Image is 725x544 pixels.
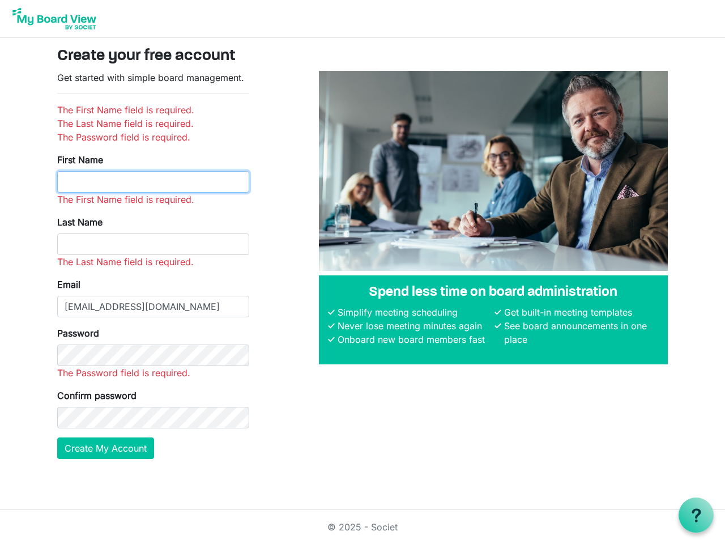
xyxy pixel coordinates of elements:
h3: Create your free account [57,47,668,66]
button: Create My Account [57,437,154,459]
h4: Spend less time on board administration [328,284,659,301]
li: The First Name field is required. [57,103,249,117]
span: The First Name field is required. [57,194,194,205]
li: Onboard new board members fast [335,333,492,346]
li: The Password field is required. [57,130,249,144]
label: Last Name [57,215,103,229]
img: A photograph of board members sitting at a table [319,71,668,271]
label: Password [57,326,99,340]
img: My Board View Logo [9,5,100,33]
label: First Name [57,153,103,167]
label: Email [57,278,80,291]
span: The Last Name field is required. [57,256,194,267]
span: Get started with simple board management. [57,72,244,83]
li: See board announcements in one place [501,319,659,346]
span: The Password field is required. [57,367,190,379]
li: Simplify meeting scheduling [335,305,492,319]
label: Confirm password [57,389,137,402]
li: Never lose meeting minutes again [335,319,492,333]
a: © 2025 - Societ [327,521,398,533]
li: The Last Name field is required. [57,117,249,130]
li: Get built-in meeting templates [501,305,659,319]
